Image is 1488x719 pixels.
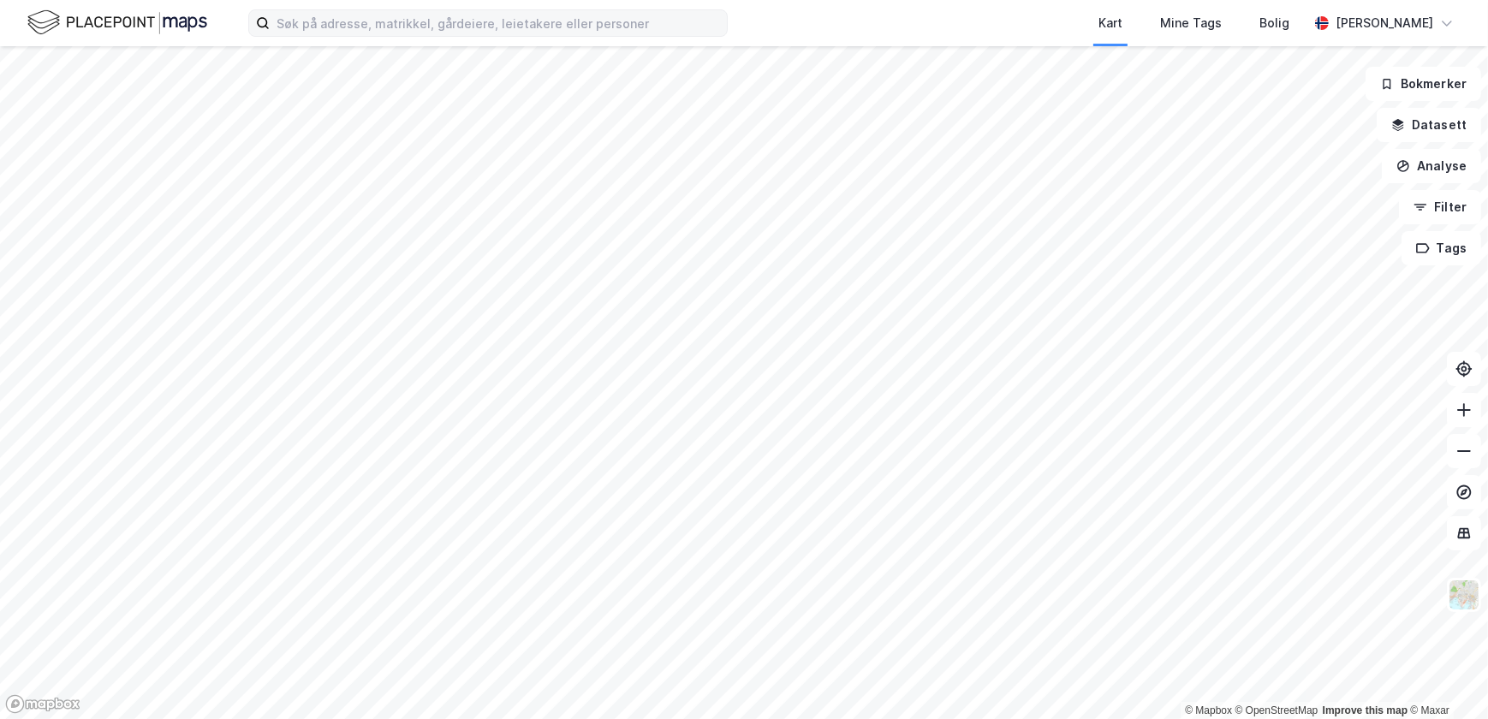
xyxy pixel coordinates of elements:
a: Mapbox homepage [5,694,80,714]
button: Filter [1399,190,1481,224]
img: Z [1448,579,1480,611]
button: Bokmerker [1366,67,1481,101]
div: Bolig [1259,13,1289,33]
button: Tags [1402,231,1481,265]
button: Analyse [1382,149,1481,183]
iframe: Chat Widget [1402,637,1488,719]
img: logo.f888ab2527a4732fd821a326f86c7f29.svg [27,8,207,38]
input: Søk på adresse, matrikkel, gårdeiere, leietakere eller personer [270,10,727,36]
a: Mapbox [1185,704,1232,716]
a: OpenStreetMap [1235,704,1318,716]
div: Mine Tags [1160,13,1222,33]
div: Kontrollprogram for chat [1402,637,1488,719]
a: Improve this map [1323,704,1408,716]
div: Kart [1098,13,1122,33]
button: Datasett [1377,108,1481,142]
div: [PERSON_NAME] [1336,13,1433,33]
